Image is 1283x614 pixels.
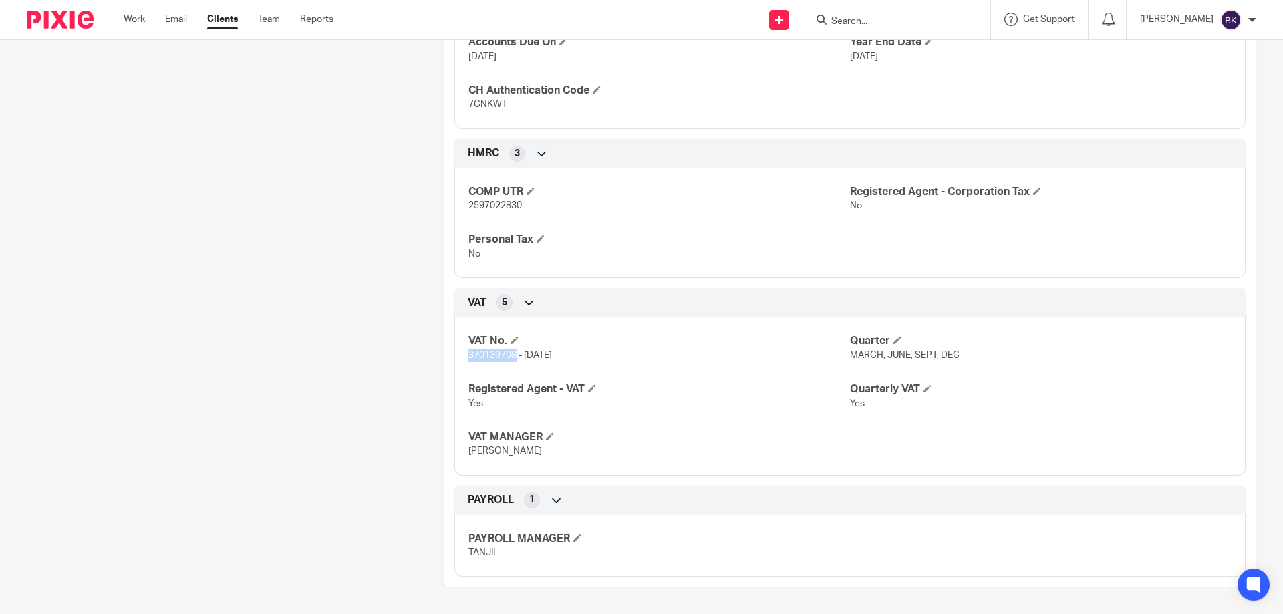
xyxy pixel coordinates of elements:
img: Pixie [27,11,94,29]
input: Search [830,16,950,28]
h4: VAT MANAGER [468,430,850,444]
span: [PERSON_NAME] [468,446,542,456]
a: Work [124,13,145,26]
span: MARCH, JUNE, SEPT, DEC [850,351,960,360]
span: 370139708 - [DATE] [468,351,552,360]
h4: Personal Tax [468,233,850,247]
img: svg%3E [1220,9,1242,31]
a: Email [165,13,187,26]
span: Get Support [1023,15,1075,24]
a: Reports [300,13,333,26]
span: PAYROLL [468,493,514,507]
a: Clients [207,13,238,26]
span: 1 [529,493,535,506]
h4: Registered Agent - VAT [468,382,850,396]
a: Team [258,13,280,26]
h4: Quarter [850,334,1232,348]
span: TANJIL [468,548,498,557]
span: 7CNKWT [468,100,507,109]
h4: Quarterly VAT [850,382,1232,396]
h4: VAT No. [468,334,850,348]
span: VAT [468,296,486,310]
span: [DATE] [850,52,878,61]
span: 2597022830 [468,201,522,210]
span: Yes [468,399,483,408]
h4: CH Authentication Code [468,84,850,98]
h4: Registered Agent - Corporation Tax [850,185,1232,199]
span: No [850,201,862,210]
span: 5 [502,296,507,309]
span: HMRC [468,146,499,160]
span: [DATE] [468,52,496,61]
h4: Accounts Due On [468,35,850,49]
span: No [468,249,480,259]
h4: PAYROLL MANAGER [468,532,850,546]
h4: COMP UTR [468,185,850,199]
h4: Year End Date [850,35,1232,49]
span: 3 [515,147,520,160]
span: Yes [850,399,865,408]
p: [PERSON_NAME] [1140,13,1214,26]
